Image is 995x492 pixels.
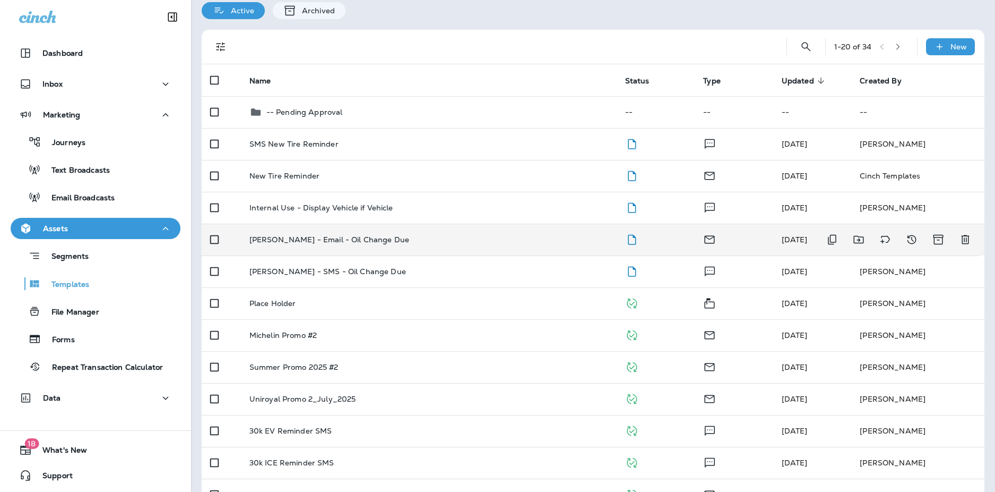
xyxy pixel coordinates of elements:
button: Segments [11,244,180,267]
span: Zachary Nottke [782,139,808,149]
button: Templates [11,273,180,295]
span: Zachary Nottke [782,299,808,308]
p: Data [43,394,61,402]
p: Repeat Transaction Calculator [41,363,163,373]
span: Status [625,76,663,86]
span: Published [625,393,638,403]
td: [PERSON_NAME] [851,128,984,160]
button: Move to folder [848,229,869,250]
p: Templates [41,280,89,290]
p: Segments [41,252,89,262]
span: Created By [860,76,915,86]
span: Updated [782,76,828,86]
td: -- [851,96,984,128]
p: Archived [297,6,335,15]
button: Repeat Transaction Calculator [11,355,180,378]
button: Marketing [11,104,180,125]
span: Erin Vernon [782,394,808,404]
span: Published [625,329,638,339]
button: Collapse Sidebar [158,6,187,28]
span: Mailer [703,298,716,307]
button: Email Broadcasts [11,186,180,208]
td: -- [617,96,695,128]
button: Journeys [11,131,180,153]
span: Type [703,76,734,86]
span: Status [625,77,650,86]
button: Add tags [875,229,896,250]
p: New [950,43,967,51]
span: Name [249,76,285,86]
p: 30k EV Reminder SMS [249,427,332,435]
span: J-P Scoville [782,458,808,468]
span: What's New [32,446,87,459]
p: SMS New Tire Reminder [249,140,339,148]
p: Assets [43,224,68,233]
p: Uniroyal Promo 2_July_2025 [249,395,356,403]
span: Draft [625,234,638,243]
span: Erin Vernon [782,330,808,340]
td: [PERSON_NAME] [851,415,984,447]
span: Draft [625,202,638,211]
td: [PERSON_NAME] [851,256,984,287]
span: Erin Vernon [782,362,808,372]
button: Data [11,387,180,409]
p: File Manager [41,308,99,318]
button: Search Templates [795,36,817,57]
span: Draft [625,138,638,148]
span: Text [703,138,716,148]
span: Text [703,202,716,211]
span: Updated [782,77,814,86]
span: Email [703,170,716,180]
button: Inbox [11,73,180,95]
p: Forms [41,335,75,345]
td: [PERSON_NAME] [851,287,984,319]
button: Forms [11,328,180,350]
button: Duplicate [821,229,843,250]
button: File Manager [11,300,180,323]
span: Zachary Nottke [782,267,808,276]
span: Zachary Nottke [782,235,808,244]
button: Support [11,465,180,486]
button: 18What's New [11,439,180,461]
td: [PERSON_NAME] [851,383,984,415]
div: 1 - 20 of 34 [834,43,871,51]
span: Zachary Nottke [782,203,808,213]
span: J-P Scoville [782,426,808,436]
span: Name [249,77,271,86]
p: Active [226,6,254,15]
span: Email [703,361,716,371]
p: Email Broadcasts [41,193,115,203]
td: [PERSON_NAME] [851,192,984,224]
td: [PERSON_NAME] [851,351,984,383]
span: Email [703,393,716,403]
span: Published [625,361,638,371]
p: Place Holder [249,299,296,308]
p: New Tire Reminder [249,172,319,180]
span: Published [625,425,638,435]
td: -- [695,96,773,128]
span: 18 [24,438,39,449]
span: Text [703,457,716,466]
button: Dashboard [11,43,180,64]
span: Text [703,266,716,275]
span: Email [703,234,716,243]
p: Marketing [43,111,80,119]
td: -- [773,96,852,128]
button: Delete [955,229,976,250]
span: Type [703,77,721,86]
p: Internal Use - Display Vehicle if Vehicle [249,203,393,212]
p: Journeys [41,138,85,148]
td: Cinch Templates [851,160,984,192]
button: Filters [210,36,231,57]
span: Published [625,298,638,307]
button: View Changelog [901,229,922,250]
span: Draft [625,266,638,275]
p: Inbox [42,80,63,88]
button: Text Broadcasts [11,158,180,181]
span: Published [625,457,638,466]
p: Michelin Promo #2 [249,331,317,340]
td: [PERSON_NAME] [851,319,984,351]
p: Dashboard [42,49,83,57]
p: -- Pending Approval [266,108,343,116]
p: 30k ICE Reminder SMS [249,459,334,467]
